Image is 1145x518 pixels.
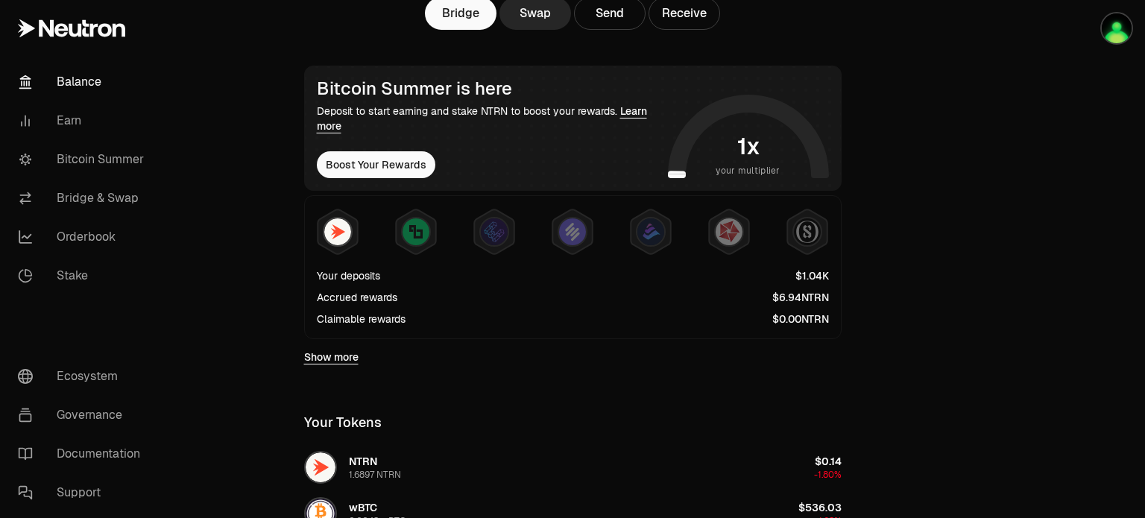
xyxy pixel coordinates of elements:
img: Ledger Cosmos 1 [1102,13,1132,43]
a: Balance [6,63,161,101]
div: Bitcoin Summer is here [317,78,662,99]
a: Documentation [6,435,161,473]
div: Claimable rewards [317,312,406,326]
a: Ecosystem [6,357,161,396]
div: Deposit to start earning and stake NTRN to boost your rewards. [317,104,662,133]
span: $0.14 [815,455,842,468]
a: Show more [304,350,359,364]
div: Your deposits [317,268,380,283]
button: Boost Your Rewards [317,151,435,178]
a: Bridge & Swap [6,179,161,218]
img: Bedrock Diamonds [637,218,664,245]
a: Support [6,473,161,512]
img: Mars Fragments [716,218,742,245]
div: 1.6897 NTRN [349,469,401,481]
button: NTRN LogoNTRN1.6897 NTRN$0.14-1.80% [295,445,851,490]
img: Structured Points [794,218,821,245]
span: wBTC [349,501,377,514]
a: Bitcoin Summer [6,140,161,179]
a: Stake [6,256,161,295]
img: Lombard Lux [403,218,429,245]
div: Accrued rewards [317,290,397,305]
span: your multiplier [716,163,780,178]
img: NTRN [324,218,351,245]
span: NTRN [349,455,377,468]
img: NTRN Logo [306,452,335,482]
img: EtherFi Points [481,218,508,245]
span: $536.03 [798,501,842,514]
div: Your Tokens [304,412,382,433]
a: Orderbook [6,218,161,256]
img: Solv Points [559,218,586,245]
span: -1.80% [814,469,842,481]
a: Earn [6,101,161,140]
a: Governance [6,396,161,435]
